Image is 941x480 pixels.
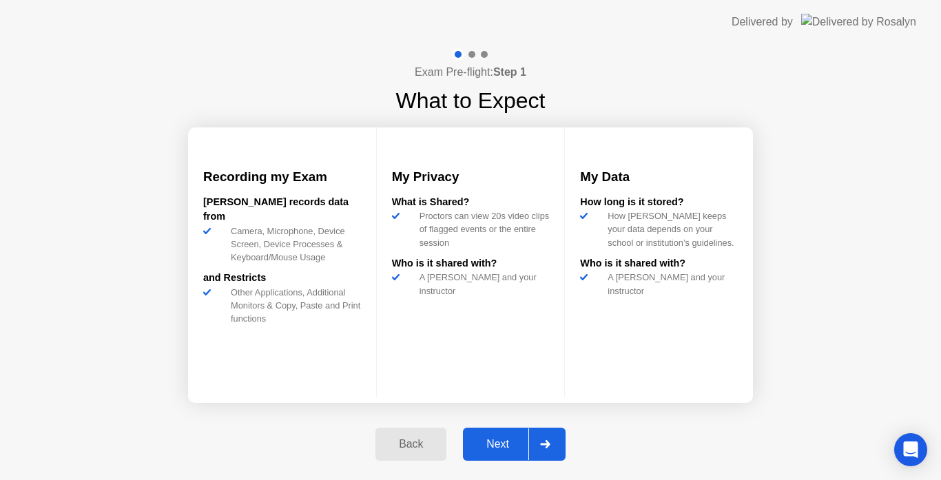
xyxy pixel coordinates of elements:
[380,438,442,450] div: Back
[414,209,550,249] div: Proctors can view 20s video clips of flagged events or the entire session
[392,256,550,271] div: Who is it shared with?
[580,256,738,271] div: Who is it shared with?
[463,428,566,461] button: Next
[580,167,738,187] h3: My Data
[801,14,916,30] img: Delivered by Rosalyn
[203,167,361,187] h3: Recording my Exam
[203,271,361,286] div: and Restricts
[392,167,550,187] h3: My Privacy
[225,286,361,326] div: Other Applications, Additional Monitors & Copy, Paste and Print functions
[414,271,550,297] div: A [PERSON_NAME] and your instructor
[203,195,361,225] div: [PERSON_NAME] records data from
[580,195,738,210] div: How long is it stored?
[225,225,361,264] div: Camera, Microphone, Device Screen, Device Processes & Keyboard/Mouse Usage
[396,84,546,117] h1: What to Expect
[894,433,927,466] div: Open Intercom Messenger
[732,14,793,30] div: Delivered by
[375,428,446,461] button: Back
[392,195,550,210] div: What is Shared?
[467,438,528,450] div: Next
[415,64,526,81] h4: Exam Pre-flight:
[602,209,738,249] div: How [PERSON_NAME] keeps your data depends on your school or institution’s guidelines.
[602,271,738,297] div: A [PERSON_NAME] and your instructor
[493,66,526,78] b: Step 1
